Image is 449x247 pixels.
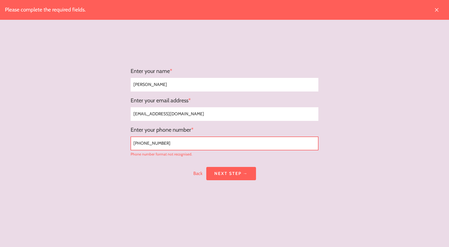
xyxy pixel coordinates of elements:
span: Please complete the required fields. [5,6,444,14]
a: Next step → [206,167,256,180]
h3: Enter your name [131,67,318,75]
div: Phone number format not recognised. [131,151,318,157]
img: Close [434,7,439,12]
h3: Enter your phone number [131,126,318,134]
a: Back [193,171,203,176]
h3: Enter your email address [131,96,318,105]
